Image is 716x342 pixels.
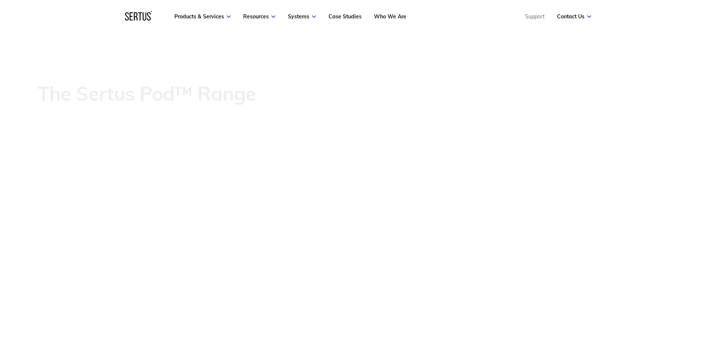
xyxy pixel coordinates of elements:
a: Case Studies [328,13,362,20]
a: Systems [288,13,316,20]
a: Resources [243,13,276,20]
a: Support [525,13,545,20]
a: Products & Services [174,13,231,20]
p: The Sertus Pod™ Range [38,83,256,104]
iframe: Chat Widget [581,255,716,342]
a: Contact Us [557,13,591,20]
a: Who We Are [374,13,406,20]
